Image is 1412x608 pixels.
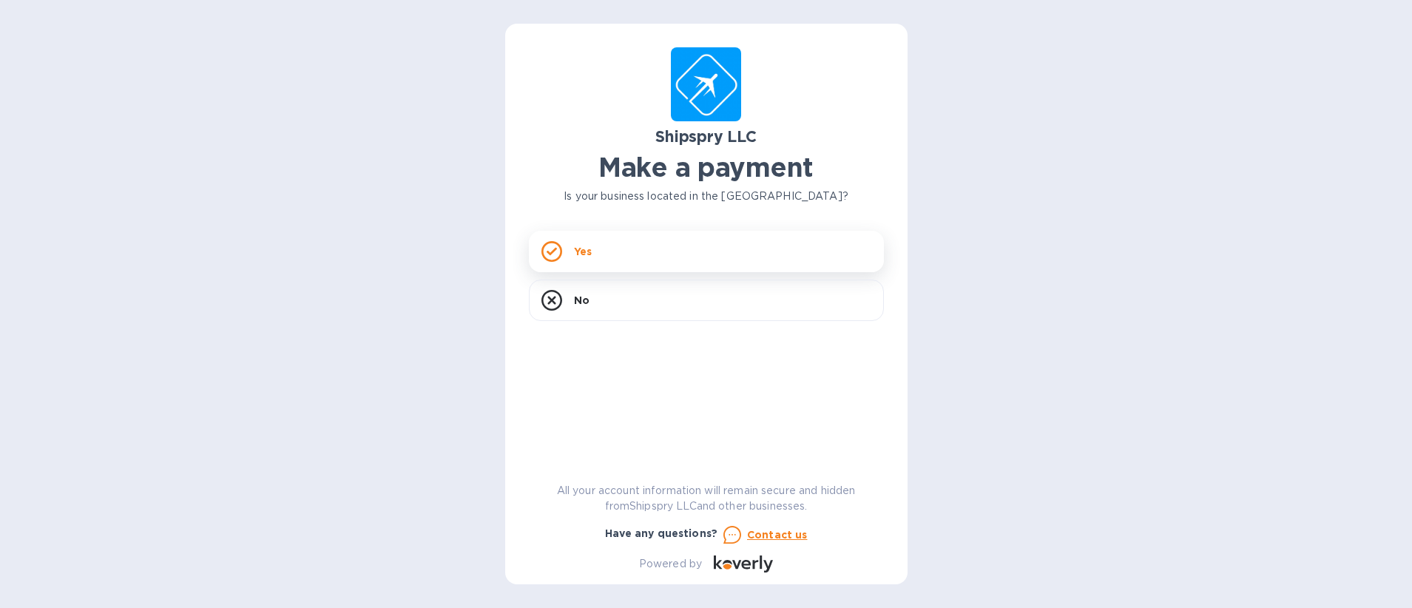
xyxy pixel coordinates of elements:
p: Yes [574,244,592,259]
b: Have any questions? [605,527,718,539]
b: Shipspry LLC [655,127,757,146]
p: Is your business located in the [GEOGRAPHIC_DATA]? [529,189,884,204]
h1: Make a payment [529,152,884,183]
p: Powered by [639,556,702,572]
p: No [574,293,590,308]
u: Contact us [747,529,808,541]
p: All your account information will remain secure and hidden from Shipspry LLC and other businesses. [529,483,884,514]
